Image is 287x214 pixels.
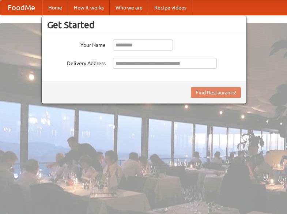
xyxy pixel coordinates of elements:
[0,0,42,15] a: FoodMe
[47,58,106,67] label: Delivery Address
[47,19,241,30] h3: Get Started
[191,87,241,98] button: Find Restaurants!
[148,0,192,15] a: Recipe videos
[68,0,110,15] a: How it works
[47,40,106,49] label: Your Name
[42,0,68,15] a: Home
[110,0,148,15] a: Who we are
